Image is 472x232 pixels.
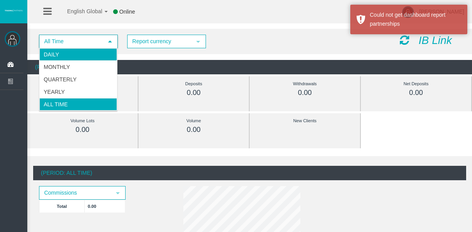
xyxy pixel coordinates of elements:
[119,9,135,15] span: Online
[156,79,231,88] div: Deposits
[156,116,231,125] div: Volume
[267,116,342,125] div: New Clients
[115,190,121,196] span: select
[45,125,120,134] div: 0.00
[378,79,454,88] div: Net Deposits
[156,88,231,97] div: 0.00
[156,125,231,134] div: 0.00
[39,86,117,98] li: Yearly
[4,9,23,12] img: logo.svg
[128,35,191,47] span: Report currency
[33,166,466,180] div: (Period: All Time)
[267,79,342,88] div: Withdrawals
[85,200,125,213] td: 0.00
[39,200,85,213] td: Total
[267,88,342,97] div: 0.00
[107,39,113,45] span: select
[378,88,454,97] div: 0.00
[195,39,201,45] span: select
[40,35,103,47] span: All Time
[45,116,120,125] div: Volume Lots
[40,187,111,199] span: Commissions
[57,8,102,14] span: English Global
[419,34,452,46] i: IB Link
[39,73,117,86] li: Quarterly
[39,98,117,111] li: All Time
[39,61,117,73] li: Monthly
[27,60,472,74] div: (Period: All Time)
[370,11,461,28] div: Could not get dashboard report partnerships
[39,48,117,61] li: Daily
[400,35,409,46] i: Reload Dashboard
